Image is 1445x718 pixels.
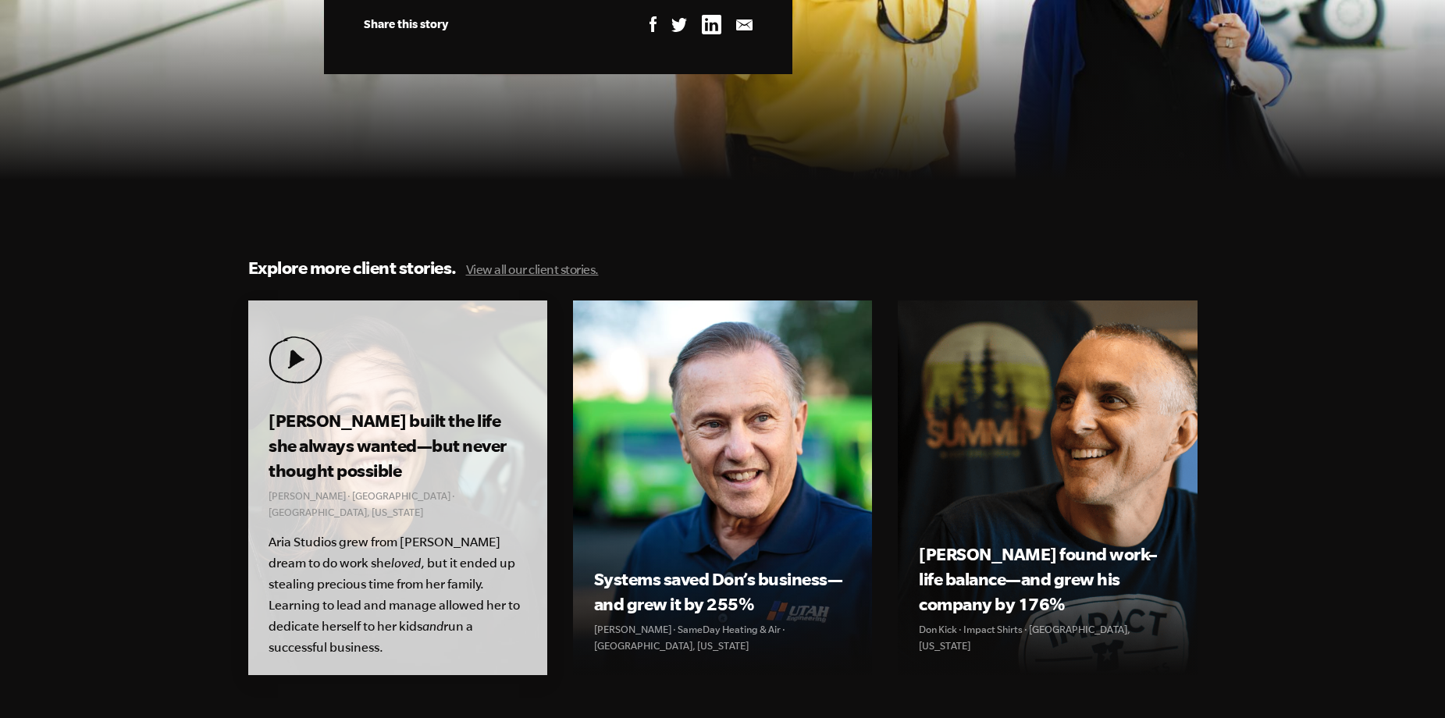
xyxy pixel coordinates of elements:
p: [PERSON_NAME] · SameDay Heating & Air · [GEOGRAPHIC_DATA], [US_STATE] [594,621,851,654]
h3: [PERSON_NAME] found work–life balance—and grew his company by 176% [919,542,1176,617]
img: Play Video [269,336,322,384]
a: Play Video [PERSON_NAME] found work–life balance—and grew his company by 176% Don Kick · Impact S... [898,300,1197,675]
a: View all our client stories. [466,262,599,276]
img: Share on LinkedIn [702,15,721,34]
div: Widget de chat [1367,643,1445,718]
p: [PERSON_NAME] · [GEOGRAPHIC_DATA] · [GEOGRAPHIC_DATA], [US_STATE] [269,488,525,521]
img: Share on Facebook [650,16,657,33]
img: Share with Email [736,20,753,30]
h3: [PERSON_NAME] built the life she always wanted—but never thought possible [269,408,525,483]
p: Don Kick · Impact Shirts · [GEOGRAPHIC_DATA], [US_STATE] [919,621,1176,654]
img: Share on Twitter [671,18,687,32]
h3: Explore more client stories. [248,255,1198,282]
a: Play Video [PERSON_NAME] built the life she always wanted—but never thought possible [PERSON_NAME... [248,300,547,675]
iframe: Chat Widget [1367,643,1445,718]
span: Share this story [364,17,448,30]
a: Play Video Systems saved Don’s business—and grew it by 255% [PERSON_NAME] · SameDay Heating & Air... [573,300,872,675]
em: and [422,619,443,633]
em: loved [391,556,421,570]
h3: Systems saved Don’s business—and grew it by 255% [594,567,851,617]
p: Aria Studios grew from [PERSON_NAME] dream to do work she , but it ended up stealing precious tim... [269,531,525,655]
